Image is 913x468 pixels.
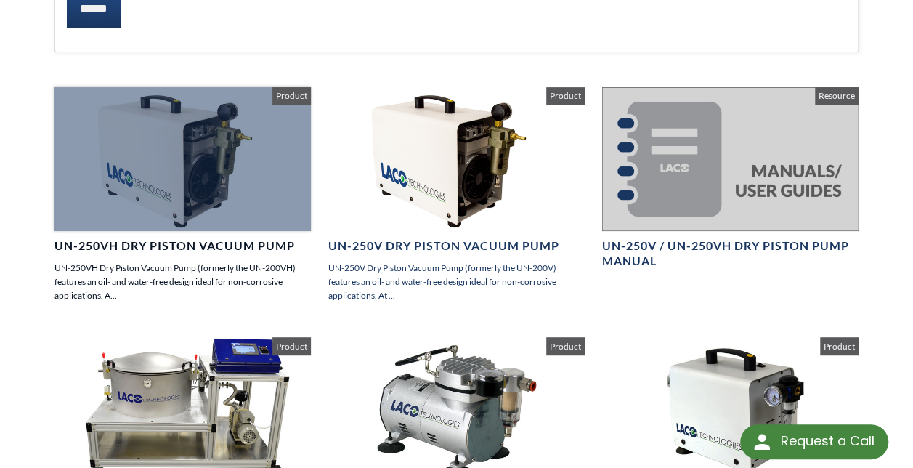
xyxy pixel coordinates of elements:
[815,87,859,105] span: Resource
[54,238,311,254] h4: UN-250VH Dry Piston Vacuum Pump
[328,261,585,303] p: UN-250V Dry Piston Vacuum Pump (formerly the UN-200V) features an oil- and water-free design idea...
[54,87,311,303] a: UN-250VH Dry Piston Vacuum Pump UN-250VH Dry Piston Vacuum Pump (formerly the UN-200VH) features ...
[602,238,859,269] h4: UN-250V / UN-250VH Dry Piston Pump Manual
[328,87,585,303] a: UN-250V Dry Piston Vacuum Pump UN-250V Dry Piston Vacuum Pump (formerly the UN-200V) features an ...
[272,337,311,355] span: Product
[546,87,585,105] span: Product
[780,424,874,458] div: Request a Call
[740,424,888,459] div: Request a Call
[272,87,311,105] span: Product
[602,87,859,269] a: UN-250V / UN-250VH Dry Piston Pump Manual Resource
[750,430,774,453] img: round button
[328,238,585,254] h4: UN-250V Dry Piston Vacuum Pump
[546,337,585,355] span: Product
[820,337,859,355] span: Product
[54,261,311,303] p: UN-250VH Dry Piston Vacuum Pump (formerly the UN-200VH) features an oil- and water-free design id...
